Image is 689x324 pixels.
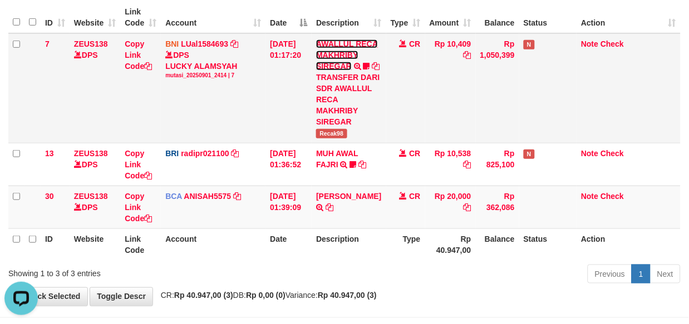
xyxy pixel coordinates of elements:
[386,2,425,33] th: Type: activate to sort column ascending
[165,192,182,201] span: BCA
[230,39,238,48] a: Copy LUal1584693 to clipboard
[232,149,239,158] a: Copy radipr021100 to clipboard
[45,149,54,158] span: 13
[409,149,420,158] span: CR
[588,265,632,283] a: Previous
[8,287,88,306] a: Check Selected
[165,39,179,48] span: BNI
[577,2,681,33] th: Action: activate to sort column ascending
[70,228,120,260] th: Website
[581,39,598,48] a: Note
[161,228,265,260] th: Account
[425,2,476,33] th: Amount: activate to sort column ascending
[125,149,152,180] a: Copy Link Code
[246,291,286,300] strong: Rp 0,00 (0)
[425,143,476,186] td: Rp 10,538
[476,143,519,186] td: Rp 825,100
[74,149,108,158] a: ZEUS138
[464,203,471,212] a: Copy Rp 20,000 to clipboard
[372,62,380,71] a: Copy AWALLUL RECA MAKHRIBY SIREGAR to clipboard
[74,39,108,48] a: ZEUS138
[476,186,519,228] td: Rp 362,086
[316,39,378,71] a: AWALLUL RECA MAKHRIBY SIREGAR
[265,143,312,186] td: [DATE] 01:36:52
[265,2,312,33] th: Date: activate to sort column descending
[165,49,261,79] div: DPS LUCKY ALAMSYAH
[155,291,377,300] span: CR: DB: Variance:
[316,149,358,169] a: MUH AWAL FAJRI
[425,228,476,260] th: Rp 40.947,00
[464,160,471,169] a: Copy Rp 10,538 to clipboard
[326,203,333,212] a: Copy LINDA LESTARI to clipboard
[601,192,624,201] a: Check
[165,72,261,79] div: mutasi_20250901_2414 | 7
[577,228,681,260] th: Action
[70,186,120,228] td: DPS
[519,2,577,33] th: Status
[476,33,519,143] td: Rp 1,050,399
[409,192,420,201] span: CR
[8,263,279,279] div: Showing 1 to 3 of 3 entries
[233,192,241,201] a: Copy ANISAH5575 to clipboard
[184,192,232,201] a: ANISAH5575
[161,2,265,33] th: Account: activate to sort column ascending
[4,4,38,38] button: Open LiveChat chat widget
[316,72,381,127] div: TRANSFER DARI SDR AWALLUL RECA MAKHRIBY SIREGAR
[120,228,161,260] th: Link Code
[519,228,577,260] th: Status
[524,40,535,49] span: Has Note
[265,228,312,260] th: Date
[70,2,120,33] th: Website: activate to sort column ascending
[70,143,120,186] td: DPS
[120,2,161,33] th: Link Code: activate to sort column ascending
[632,265,651,283] a: 1
[265,186,312,228] td: [DATE] 01:39:09
[476,2,519,33] th: Balance
[312,228,386,260] th: Description
[125,39,152,71] a: Copy Link Code
[464,51,471,59] a: Copy Rp 10,409 to clipboard
[41,2,70,33] th: ID: activate to sort column ascending
[581,192,598,201] a: Note
[476,228,519,260] th: Balance
[174,291,233,300] strong: Rp 40.947,00 (3)
[425,186,476,228] td: Rp 20,000
[265,33,312,143] td: [DATE] 01:17:20
[524,149,535,159] span: Has Note
[41,228,70,260] th: ID
[409,39,420,48] span: CR
[318,291,377,300] strong: Rp 40.947,00 (3)
[316,129,347,138] span: Recak98
[581,149,598,158] a: Note
[90,287,153,306] a: Toggle Descr
[425,33,476,143] td: Rp 10,409
[165,149,179,158] span: BRI
[601,39,624,48] a: Check
[45,39,50,48] span: 7
[359,160,367,169] a: Copy MUH AWAL FAJRI to clipboard
[181,39,228,48] a: LUal1584693
[45,192,54,201] span: 30
[181,149,229,158] a: radipr021100
[601,149,624,158] a: Check
[316,192,381,201] a: [PERSON_NAME]
[74,192,108,201] a: ZEUS138
[312,2,386,33] th: Description: activate to sort column ascending
[125,192,152,223] a: Copy Link Code
[386,228,425,260] th: Type
[650,265,681,283] a: Next
[70,33,120,143] td: DPS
